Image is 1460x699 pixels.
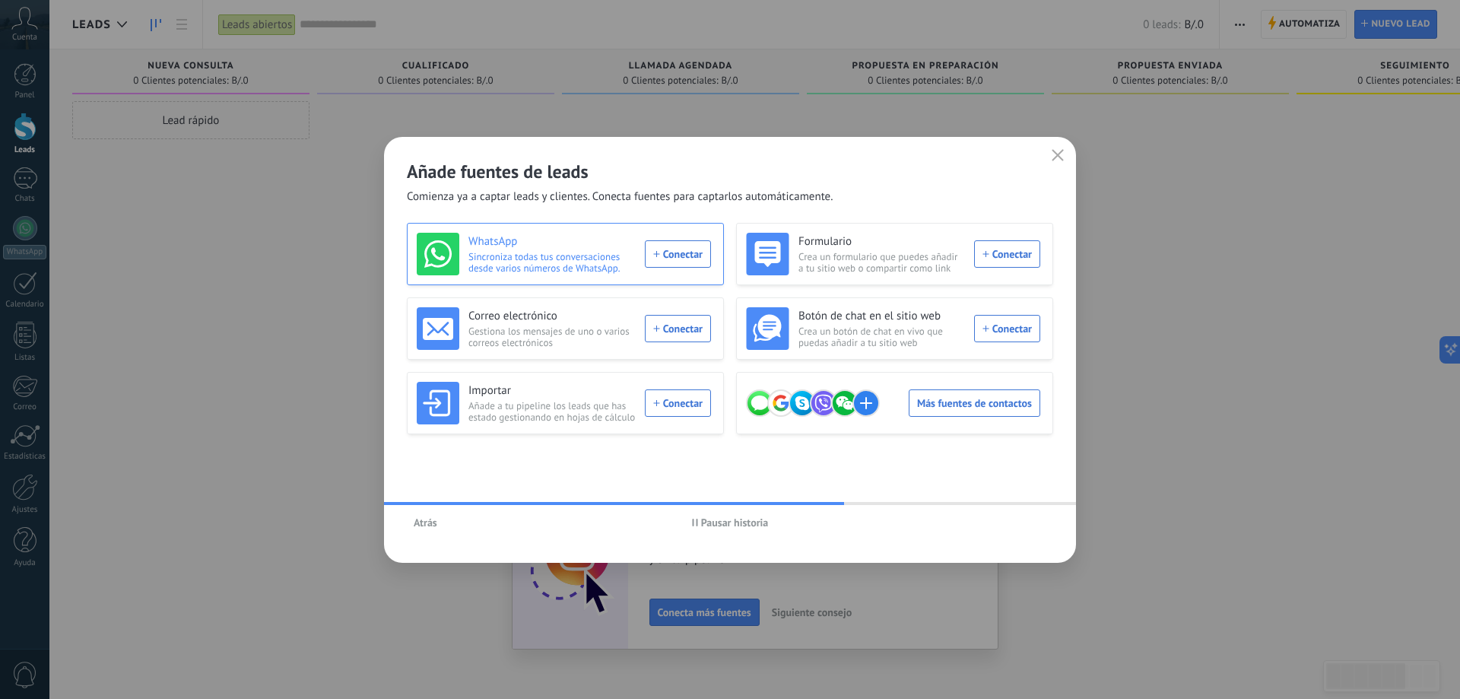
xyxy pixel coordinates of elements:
[798,234,965,249] h3: Formulario
[798,251,965,274] span: Crea un formulario que puedes añadir a tu sitio web o compartir como link
[407,189,833,205] span: Comienza ya a captar leads y clientes. Conecta fuentes para captarlos automáticamente.
[468,234,636,249] h3: WhatsApp
[407,160,1053,183] h2: Añade fuentes de leads
[468,309,636,324] h3: Correo electrónico
[685,511,776,534] button: Pausar historia
[468,383,636,399] h3: Importar
[407,511,444,534] button: Atrás
[701,517,769,528] span: Pausar historia
[798,326,965,348] span: Crea un botón de chat en vivo que puedas añadir a tu sitio web
[468,400,636,423] span: Añade a tu pipeline los leads que has estado gestionando en hojas de cálculo
[414,517,437,528] span: Atrás
[798,309,965,324] h3: Botón de chat en el sitio web
[468,251,636,274] span: Sincroniza todas tus conversaciones desde varios números de WhatsApp.
[468,326,636,348] span: Gestiona los mensajes de uno o varios correos electrónicos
